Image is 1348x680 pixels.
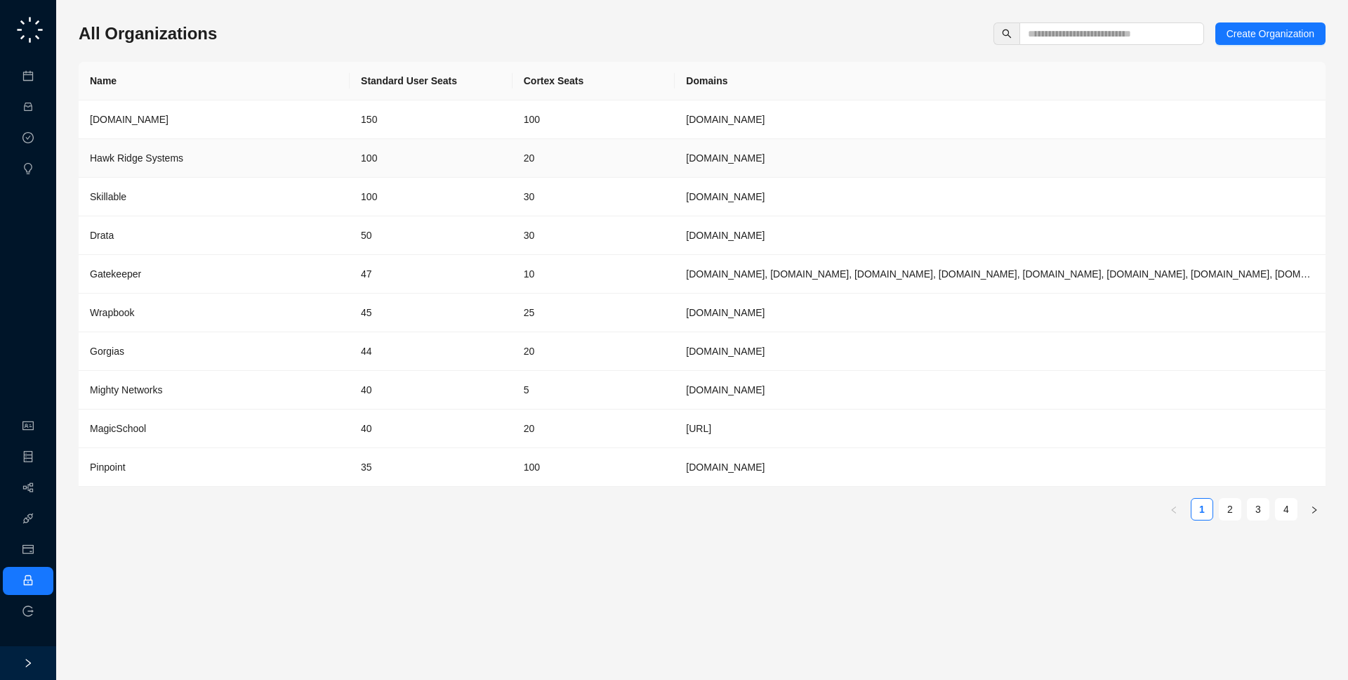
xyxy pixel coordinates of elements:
[513,216,675,255] td: 30
[350,255,513,294] td: 47
[675,216,1326,255] td: Drata.com
[513,139,675,178] td: 20
[513,410,675,448] td: 20
[90,191,126,202] span: Skillable
[675,448,1326,487] td: pinpointhq.com
[90,462,126,473] span: Pinpoint
[675,178,1326,216] td: skillable.com
[1163,498,1185,521] li: Previous Page
[675,371,1326,410] td: mightynetworks.com
[90,268,141,280] span: Gatekeeper
[675,255,1326,294] td: gatekeeperhq.com, gatekeeperhq.io, gatekeeper.io, gatekeepervclm.com, gatekeeperhq.co, trygatekee...
[513,255,675,294] td: 10
[1276,499,1297,520] a: 4
[14,14,46,46] img: logo-small-C4UdH2pc.png
[513,294,675,332] td: 25
[675,294,1326,332] td: wrapbook.com
[1002,29,1012,39] span: search
[90,384,162,395] span: Mighty Networks
[90,152,183,164] span: Hawk Ridge Systems
[1247,498,1269,521] li: 3
[1303,498,1326,521] li: Next Page
[513,371,675,410] td: 5
[675,332,1326,371] td: gorgias.com
[350,294,513,332] td: 45
[350,178,513,216] td: 100
[513,178,675,216] td: 30
[90,307,135,318] span: Wrapbook
[1163,498,1185,521] button: left
[350,448,513,487] td: 35
[513,62,675,100] th: Cortex Seats
[350,100,513,139] td: 150
[1220,499,1241,520] a: 2
[350,371,513,410] td: 40
[513,448,675,487] td: 100
[350,332,513,371] td: 44
[1303,634,1341,672] iframe: Open customer support
[90,423,146,434] span: MagicSchool
[513,100,675,139] td: 100
[1275,498,1297,521] li: 4
[79,22,217,45] h3: All Organizations
[350,139,513,178] td: 100
[1215,22,1326,45] button: Create Organization
[1191,499,1212,520] a: 1
[90,114,168,125] span: [DOMAIN_NAME]
[1191,498,1213,521] li: 1
[1227,26,1314,41] span: Create Organization
[90,230,114,241] span: Drata
[79,62,350,100] th: Name
[22,606,34,617] span: logout
[1310,506,1319,514] span: right
[675,410,1326,448] td: magicschool.ai
[90,346,124,357] span: Gorgias
[1303,498,1326,521] button: right
[23,658,33,668] span: right
[675,139,1326,178] td: hawkridgesys.com
[350,62,513,100] th: Standard User Seats
[350,410,513,448] td: 40
[1248,499,1269,520] a: 3
[675,100,1326,139] td: synthesia.io
[675,62,1326,100] th: Domains
[350,216,513,255] td: 50
[513,332,675,371] td: 20
[1170,506,1178,514] span: left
